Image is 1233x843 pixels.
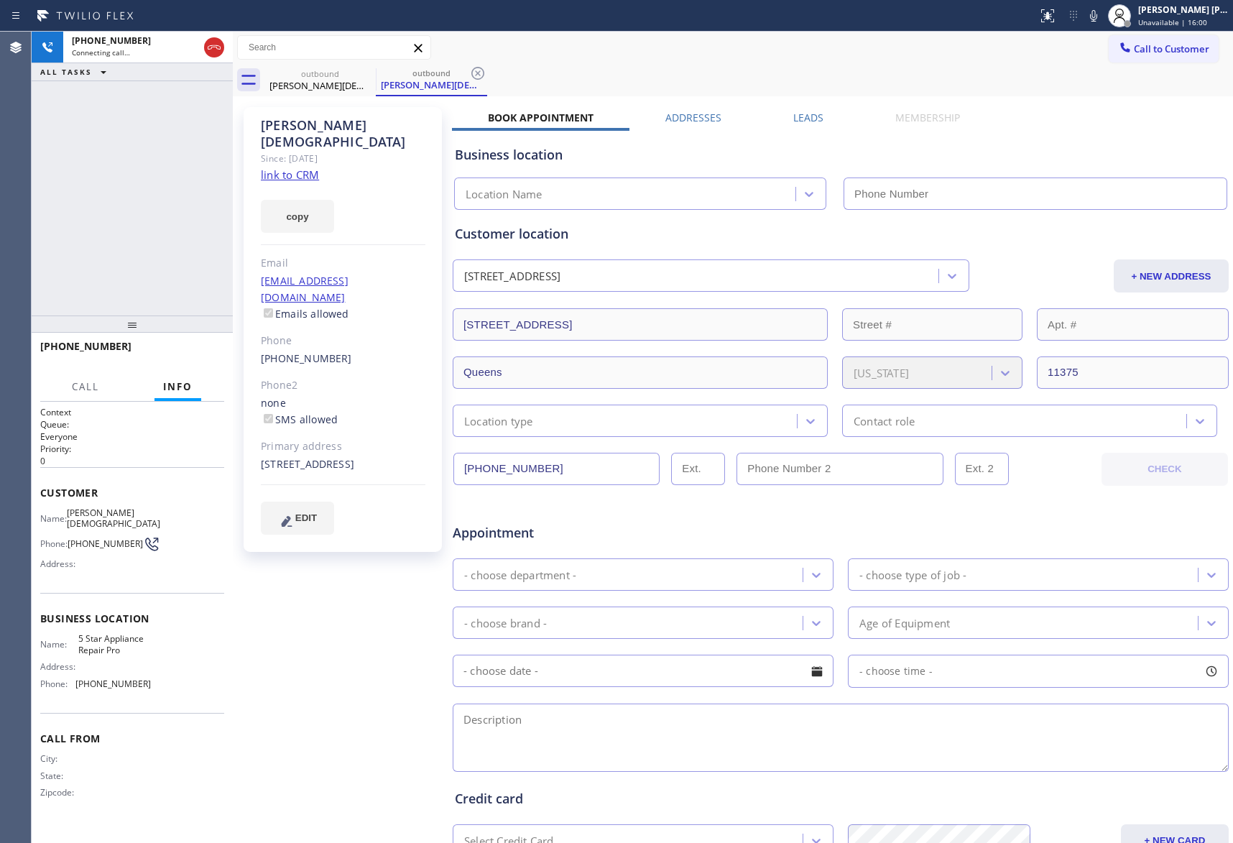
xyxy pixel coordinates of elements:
button: Call [63,373,108,401]
span: [PHONE_NUMBER] [72,34,151,47]
input: Phone Number [453,453,660,485]
button: copy [261,200,334,233]
button: EDIT [261,502,334,535]
label: Membership [895,111,960,124]
button: ALL TASKS [32,63,121,80]
input: Emails allowed [264,308,273,318]
input: ZIP [1037,356,1229,389]
span: Customer [40,486,224,499]
div: [STREET_ADDRESS] [464,268,560,285]
input: Phone Number [844,178,1227,210]
button: Mute [1084,6,1104,26]
span: Call [72,380,99,393]
span: Appointment [453,523,709,543]
div: Location Name [466,186,542,203]
label: Emails allowed [261,307,349,321]
div: Courtney Evangelista [377,64,486,95]
div: - choose type of job - [859,566,966,583]
div: - choose brand - [464,614,547,631]
span: Connecting call… [72,47,130,57]
input: Search [238,36,430,59]
div: - choose department - [464,566,576,583]
div: Primary address [261,438,425,455]
div: Credit card [455,789,1227,809]
input: Apt. # [1037,308,1229,341]
input: City [453,356,828,389]
span: Name: [40,513,67,524]
span: Unavailable | 16:00 [1138,17,1207,27]
p: 0 [40,455,224,467]
button: + NEW ADDRESS [1114,259,1229,292]
div: Age of Equipment [859,614,950,631]
button: Call to Customer [1109,35,1219,63]
span: [PHONE_NUMBER] [75,678,151,689]
span: Call to Customer [1134,42,1209,55]
a: [PHONE_NUMBER] [261,351,352,365]
h2: Priority: [40,443,224,455]
input: Phone Number 2 [736,453,943,485]
span: Name: [40,639,78,650]
button: Hang up [204,37,224,57]
div: outbound [266,68,374,79]
label: Leads [793,111,823,124]
span: - choose time - [859,664,933,678]
div: Phone [261,333,425,349]
span: 5 Star Appliance Repair Pro [78,633,150,655]
a: [EMAIL_ADDRESS][DOMAIN_NAME] [261,274,348,304]
span: [PERSON_NAME][DEMOGRAPHIC_DATA] [67,507,160,530]
span: State: [40,770,78,781]
div: Phone2 [261,377,425,394]
div: Location type [464,413,533,429]
input: SMS allowed [264,414,273,423]
div: [PERSON_NAME] [PERSON_NAME] [1138,4,1229,16]
div: Email [261,255,425,272]
label: Addresses [665,111,721,124]
label: SMS allowed [261,413,338,426]
div: Courtney Evangelista [266,64,374,96]
span: [PHONE_NUMBER] [40,339,131,353]
div: Customer location [455,224,1227,244]
span: Phone: [40,678,75,689]
button: CHECK [1102,453,1228,486]
span: Address: [40,558,78,569]
input: Address [453,308,828,341]
input: Street # [842,308,1022,341]
span: [PHONE_NUMBER] [68,538,143,549]
input: Ext. 2 [955,453,1009,485]
span: Address: [40,661,78,672]
div: [PERSON_NAME][DEMOGRAPHIC_DATA] [377,78,486,91]
label: Book Appointment [488,111,594,124]
div: [PERSON_NAME][DEMOGRAPHIC_DATA] [266,79,374,92]
div: Business location [455,145,1227,165]
span: Call From [40,732,224,745]
span: Info [163,380,193,393]
span: Phone: [40,538,68,549]
span: EDIT [295,512,317,523]
div: [PERSON_NAME] [DEMOGRAPHIC_DATA] [261,117,425,150]
div: [STREET_ADDRESS] [261,456,425,473]
span: ALL TASKS [40,67,92,77]
span: Business location [40,612,224,625]
p: Everyone [40,430,224,443]
span: Zipcode: [40,787,78,798]
div: outbound [377,68,486,78]
div: Since: [DATE] [261,150,425,167]
h1: Context [40,406,224,418]
div: none [261,395,425,428]
input: Ext. [671,453,725,485]
div: Contact role [854,413,915,429]
span: City: [40,753,78,764]
input: - choose date - [453,655,833,687]
h2: Queue: [40,418,224,430]
button: Info [154,373,201,401]
a: link to CRM [261,167,319,182]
